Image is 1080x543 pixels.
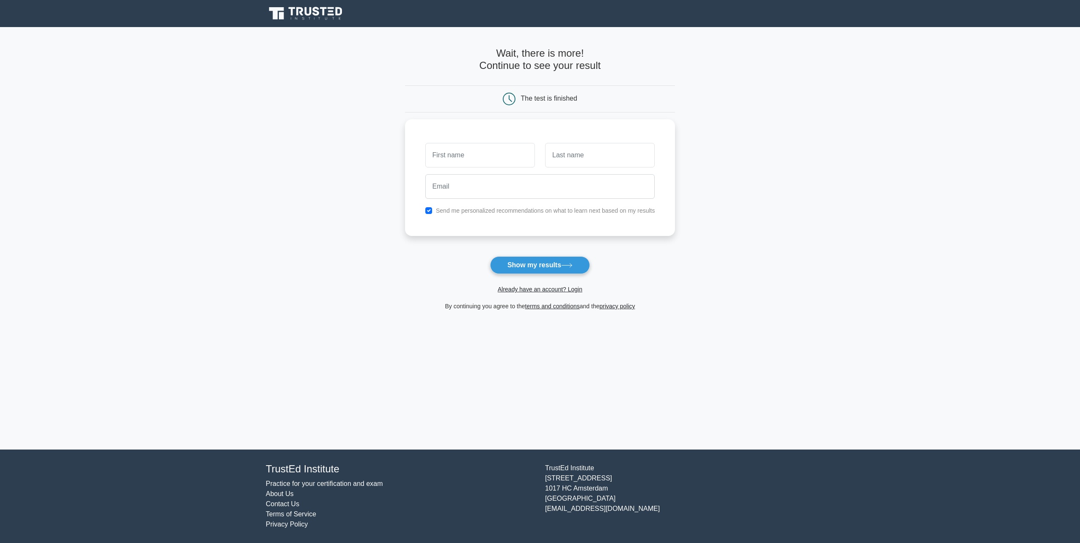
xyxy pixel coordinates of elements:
[266,480,383,487] a: Practice for your certification and exam
[266,490,294,497] a: About Us
[425,143,535,167] input: First name
[521,95,577,102] div: The test is finished
[540,463,819,529] div: TrustEd Institute [STREET_ADDRESS] 1017 HC Amsterdam [GEOGRAPHIC_DATA] [EMAIL_ADDRESS][DOMAIN_NAME]
[545,143,655,167] input: Last name
[600,303,635,310] a: privacy policy
[498,286,582,293] a: Already have an account? Login
[490,256,590,274] button: Show my results
[400,301,681,311] div: By continuing you agree to the and the
[525,303,580,310] a: terms and conditions
[266,463,535,475] h4: TrustEd Institute
[436,207,655,214] label: Send me personalized recommendations on what to learn next based on my results
[266,500,299,507] a: Contact Us
[425,174,655,199] input: Email
[266,521,308,528] a: Privacy Policy
[266,510,316,518] a: Terms of Service
[405,47,675,72] h4: Wait, there is more! Continue to see your result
